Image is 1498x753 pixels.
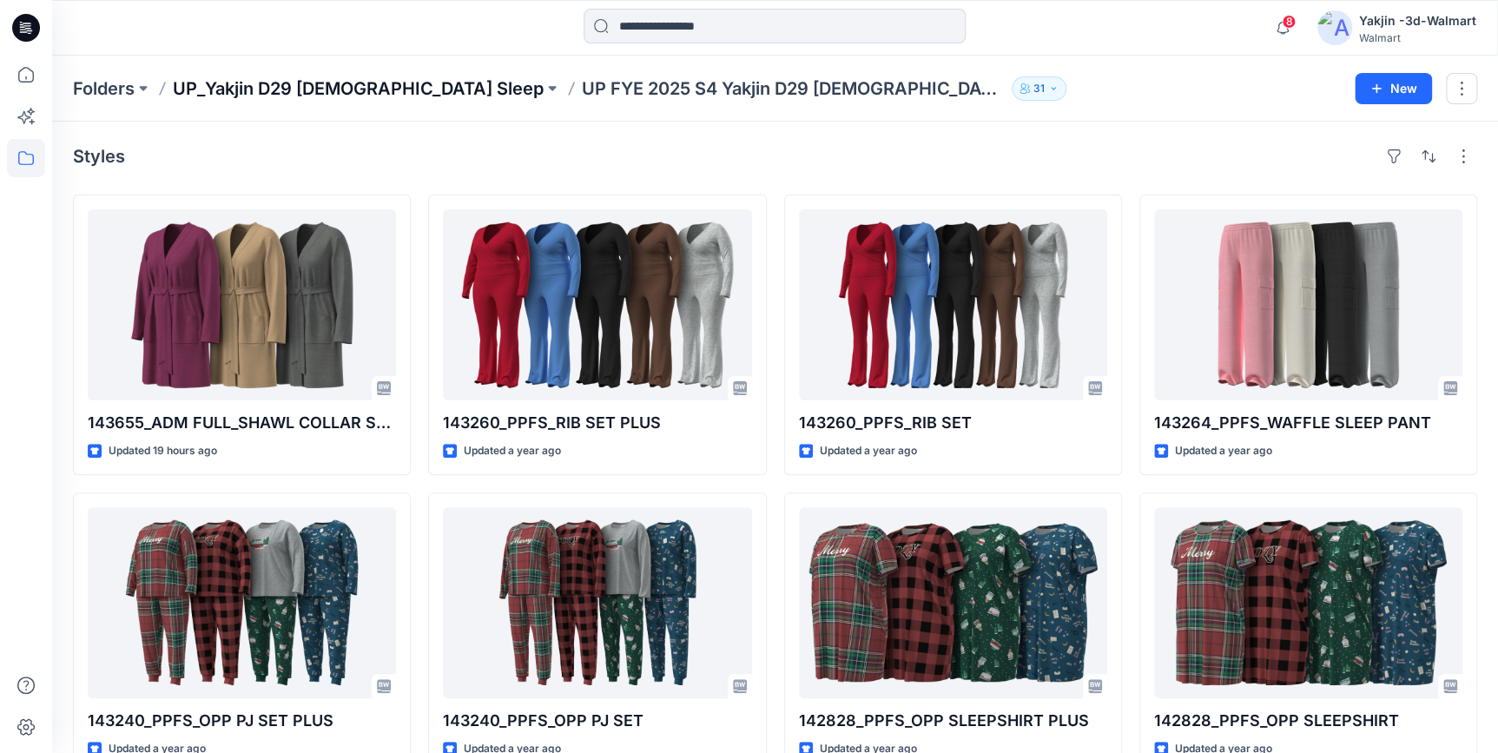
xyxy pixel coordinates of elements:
[173,76,544,101] a: UP_Yakjin D29 [DEMOGRAPHIC_DATA] Sleep
[88,411,396,435] p: 143655_ADM FULL_SHAWL COLLAR SWEATER ROBE
[88,209,396,400] a: 143655_ADM FULL_SHAWL COLLAR SWEATER ROBE
[443,709,751,733] p: 143240_PPFS_OPP PJ SET
[1154,507,1462,698] a: 142828_PPFS_OPP SLEEPSHIRT
[799,411,1107,435] p: 143260_PPFS_RIB SET
[443,507,751,698] a: 143240_PPFS_OPP PJ SET
[109,442,217,460] p: Updated 19 hours ago
[443,209,751,400] a: 143260_PPFS_RIB SET PLUS
[464,442,561,460] p: Updated a year ago
[1175,442,1272,460] p: Updated a year ago
[88,709,396,733] p: 143240_PPFS_OPP PJ SET PLUS
[1012,76,1066,101] button: 31
[820,442,917,460] p: Updated a year ago
[1359,31,1476,44] div: Walmart
[799,507,1107,698] a: 142828_PPFS_OPP SLEEPSHIRT PLUS
[1154,709,1462,733] p: 142828_PPFS_OPP SLEEPSHIRT
[443,411,751,435] p: 143260_PPFS_RIB SET PLUS
[1317,10,1352,45] img: avatar
[1033,79,1045,98] p: 31
[1355,73,1432,104] button: New
[73,76,135,101] a: Folders
[1359,10,1476,31] div: Yakjin -3d-Walmart
[88,507,396,698] a: 143240_PPFS_OPP PJ SET PLUS
[73,146,125,167] h4: Styles
[799,709,1107,733] p: 142828_PPFS_OPP SLEEPSHIRT PLUS
[1154,411,1462,435] p: 143264_PPFS_WAFFLE SLEEP PANT
[799,209,1107,400] a: 143260_PPFS_RIB SET
[1282,15,1296,29] span: 8
[582,76,1005,101] p: UP FYE 2025 S4 Yakjin D29 [DEMOGRAPHIC_DATA] Sleepwear
[1154,209,1462,400] a: 143264_PPFS_WAFFLE SLEEP PANT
